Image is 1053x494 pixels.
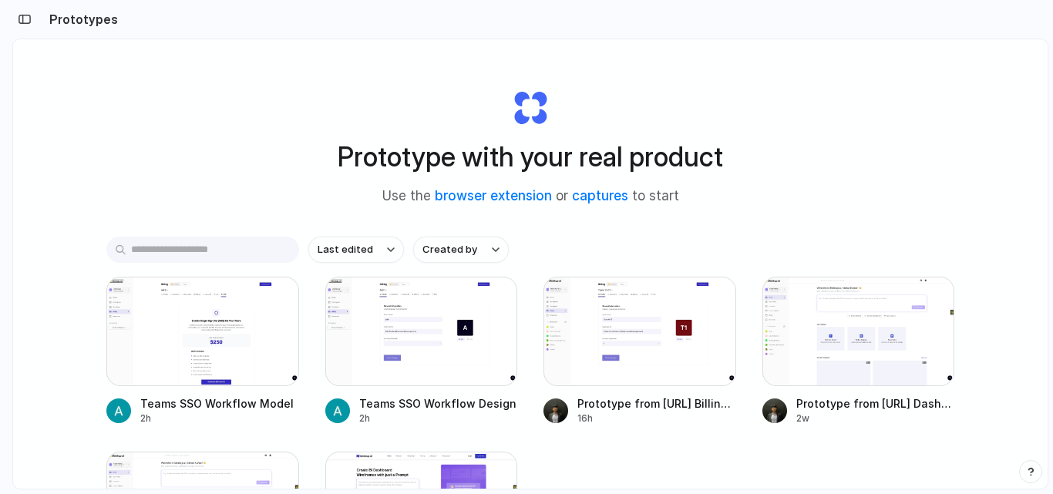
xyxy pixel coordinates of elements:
span: Prototype from [URL] Billing Dashboard [577,395,736,412]
span: Teams SSO Workflow Model [140,395,299,412]
span: Teams SSO Workflow Design [359,395,518,412]
a: Teams SSO Workflow ModelTeams SSO Workflow Model2h [106,277,299,425]
a: Teams SSO Workflow DesignTeams SSO Workflow Design2h [325,277,518,425]
div: 2h [359,412,518,425]
button: Created by [413,237,509,263]
div: 2w [796,412,955,425]
h1: Prototype with your real product [338,136,723,177]
a: browser extension [435,188,552,203]
span: Use the or to start [382,187,679,207]
span: Last edited [318,242,373,257]
span: Prototype from [URL] Dashboard Wireframing [796,395,955,412]
span: Created by [422,242,477,257]
a: captures [572,188,628,203]
a: Prototype from Mokkup.ai Dashboard WireframingPrototype from [URL] Dashboard Wireframing2w [762,277,955,425]
a: Prototype from Mokkup.ai Billing DashboardPrototype from [URL] Billing Dashboard16h [543,277,736,425]
div: 16h [577,412,736,425]
button: Last edited [308,237,404,263]
h2: Prototypes [43,10,118,29]
div: 2h [140,412,299,425]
